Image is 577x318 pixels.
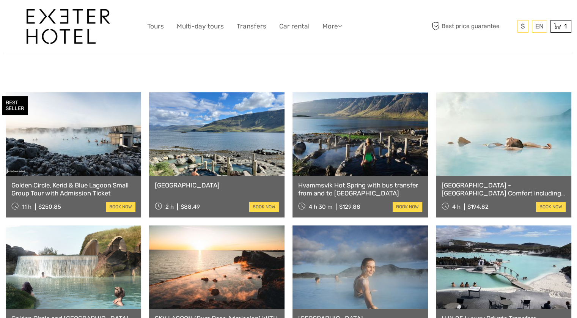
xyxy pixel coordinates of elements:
span: 2 h [165,203,174,210]
div: BEST SELLER [2,96,28,115]
p: We're away right now. Please check back later! [11,13,86,19]
span: 4 h [452,203,461,210]
a: More [322,21,342,32]
div: $194.82 [467,203,489,210]
a: [GEOGRAPHIC_DATA] - [GEOGRAPHIC_DATA] Comfort including admission [442,181,566,197]
img: 1336-96d47ae6-54fc-4907-bf00-0fbf285a6419_logo_big.jpg [27,9,110,44]
div: $88.49 [181,203,200,210]
a: Hvammsvík Hot Spring with bus transfer from and to [GEOGRAPHIC_DATA] [298,181,422,197]
a: [GEOGRAPHIC_DATA] [155,181,279,189]
a: Transfers [237,21,266,32]
a: Multi-day tours [177,21,224,32]
div: $250.85 [38,203,61,210]
a: Tours [147,21,164,32]
span: $ [521,22,525,30]
div: EN [532,20,547,33]
a: book now [249,202,279,212]
a: book now [536,202,566,212]
a: book now [393,202,422,212]
a: book now [106,202,135,212]
button: Open LiveChat chat widget [87,12,96,21]
span: 1 [563,22,568,30]
span: Best price guarantee [430,20,516,33]
span: 11 h [22,203,31,210]
a: Car rental [279,21,310,32]
span: 4 h 30 m [309,203,332,210]
a: Golden Circle, Kerid & Blue Lagoon Small Group Tour with Admission Ticket [11,181,135,197]
div: $129.88 [339,203,360,210]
